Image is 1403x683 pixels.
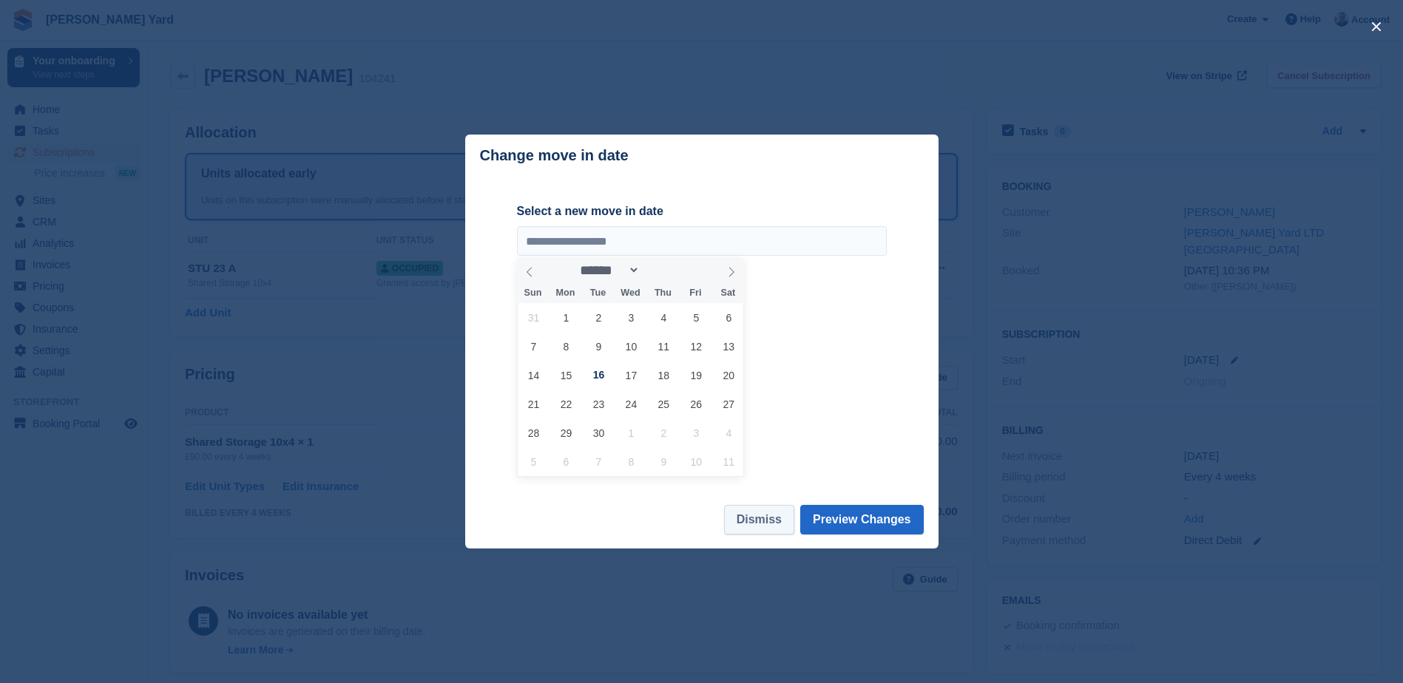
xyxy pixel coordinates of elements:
label: Select a new move in date [517,203,887,220]
span: September 4, 2025 [649,303,678,332]
span: Sat [711,288,744,298]
span: Thu [646,288,679,298]
span: September 20, 2025 [714,361,743,390]
span: October 2, 2025 [649,418,678,447]
span: September 25, 2025 [649,390,678,418]
span: September 29, 2025 [552,418,581,447]
span: September 6, 2025 [714,303,743,332]
span: Sun [517,288,550,298]
span: September 26, 2025 [682,390,711,418]
span: September 9, 2025 [584,332,613,361]
span: September 7, 2025 [519,332,548,361]
span: September 13, 2025 [714,332,743,361]
span: August 31, 2025 [519,303,548,332]
span: September 27, 2025 [714,390,743,418]
span: September 15, 2025 [552,361,581,390]
span: September 28, 2025 [519,418,548,447]
span: September 24, 2025 [617,390,646,418]
span: September 16, 2025 [584,361,613,390]
span: October 4, 2025 [714,418,743,447]
p: Change move in date [480,147,629,164]
span: September 17, 2025 [617,361,646,390]
span: October 1, 2025 [617,418,646,447]
span: September 8, 2025 [552,332,581,361]
span: September 1, 2025 [552,303,581,332]
span: October 7, 2025 [584,447,613,476]
button: Dismiss [724,505,794,534]
span: September 12, 2025 [682,332,711,361]
span: October 5, 2025 [519,447,548,476]
span: September 22, 2025 [552,390,581,418]
span: September 14, 2025 [519,361,548,390]
span: Fri [679,288,711,298]
span: September 2, 2025 [584,303,613,332]
span: October 3, 2025 [682,418,711,447]
span: Mon [549,288,581,298]
span: September 3, 2025 [617,303,646,332]
input: Year [640,262,686,278]
span: October 9, 2025 [649,447,678,476]
span: September 18, 2025 [649,361,678,390]
span: September 10, 2025 [617,332,646,361]
span: October 6, 2025 [552,447,581,476]
button: close [1365,15,1388,38]
span: Tue [581,288,614,298]
span: September 5, 2025 [682,303,711,332]
button: Preview Changes [800,505,924,534]
span: October 8, 2025 [617,447,646,476]
span: Wed [614,288,646,298]
span: October 11, 2025 [714,447,743,476]
span: October 10, 2025 [682,447,711,476]
span: September 21, 2025 [519,390,548,418]
select: Month [575,262,640,278]
span: September 11, 2025 [649,332,678,361]
span: September 19, 2025 [682,361,711,390]
span: September 30, 2025 [584,418,613,447]
span: September 23, 2025 [584,390,613,418]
